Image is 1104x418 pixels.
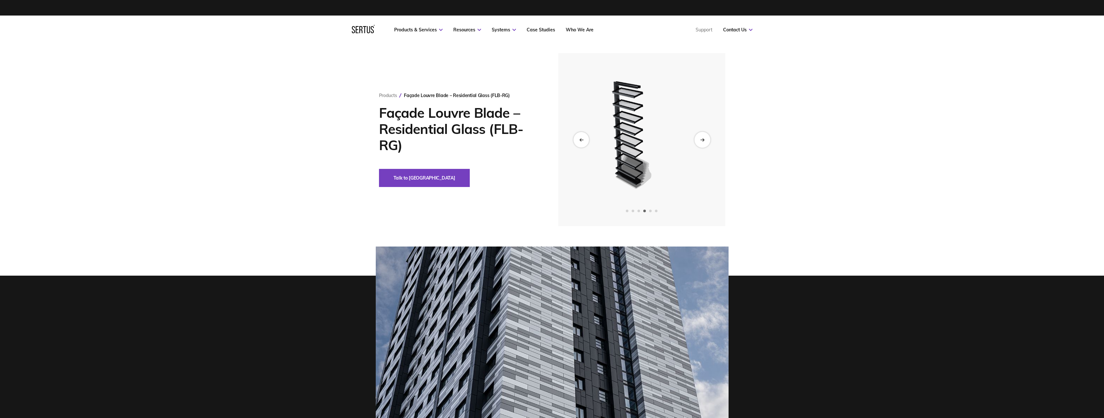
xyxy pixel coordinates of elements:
span: Go to slide 2 [632,210,634,212]
a: Contact Us [723,27,752,33]
a: Products & Services [394,27,443,33]
a: Resources [453,27,481,33]
a: Case Studies [527,27,555,33]
a: Support [696,27,712,33]
a: Systems [492,27,516,33]
div: Previous slide [573,132,589,148]
a: Who We Are [566,27,594,33]
button: Talk to [GEOGRAPHIC_DATA] [379,169,470,187]
span: Go to slide 5 [649,210,652,212]
span: Go to slide 6 [655,210,657,212]
h1: Façade Louvre Blade – Residential Glass (FLB-RG) [379,105,539,153]
div: Next slide [694,132,710,148]
span: Go to slide 3 [637,210,640,212]
a: Products [379,93,397,98]
span: Go to slide 1 [626,210,628,212]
